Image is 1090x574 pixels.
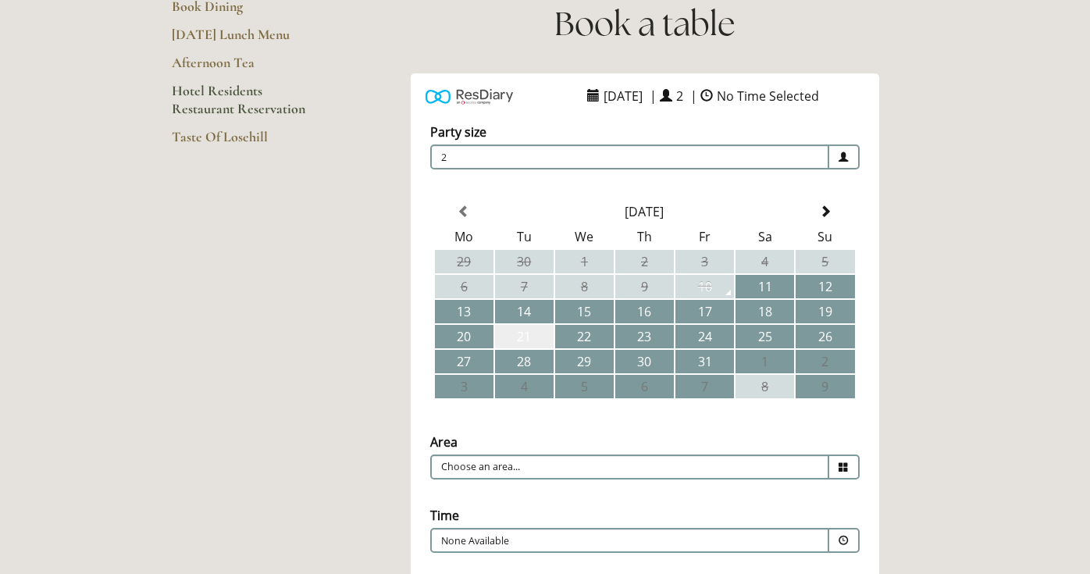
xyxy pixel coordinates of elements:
td: 22 [555,325,614,348]
th: We [555,225,614,248]
td: 2 [796,350,854,373]
td: 1 [555,250,614,273]
h1: Book a table [371,1,918,47]
td: 3 [435,375,493,398]
th: Tu [495,225,554,248]
span: | [650,87,657,105]
td: 31 [675,350,734,373]
td: 20 [435,325,493,348]
td: 27 [435,350,493,373]
td: 24 [675,325,734,348]
label: Time [430,507,459,524]
span: Next Month [819,205,832,218]
td: 9 [615,275,674,298]
td: 18 [736,300,794,323]
label: Area [430,433,458,451]
td: 14 [495,300,554,323]
td: 13 [435,300,493,323]
p: None Available [441,534,724,548]
td: 3 [675,250,734,273]
td: 7 [495,275,554,298]
span: No Time Selected [713,84,823,109]
td: 6 [435,275,493,298]
span: | [690,87,697,105]
td: 29 [435,250,493,273]
a: Hotel Residents Restaurant Reservation [172,82,321,128]
td: 11 [736,275,794,298]
span: 2 [672,84,687,109]
td: 8 [555,275,614,298]
th: Sa [736,225,794,248]
label: Party size [430,123,486,141]
td: 23 [615,325,674,348]
th: Su [796,225,854,248]
span: 2 [430,144,829,169]
td: 12 [796,275,854,298]
td: 25 [736,325,794,348]
a: Taste Of Losehill [172,128,321,156]
td: 30 [615,350,674,373]
td: 17 [675,300,734,323]
img: Powered by ResDiary [426,85,513,108]
td: 16 [615,300,674,323]
a: [DATE] Lunch Menu [172,26,321,54]
td: 5 [796,250,854,273]
th: Select Month [495,200,795,223]
td: 15 [555,300,614,323]
span: Previous Month [458,205,470,218]
td: 21 [495,325,554,348]
span: [DATE] [600,84,647,109]
td: 8 [736,375,794,398]
td: 1 [736,350,794,373]
td: 5 [555,375,614,398]
td: 30 [495,250,554,273]
td: 7 [675,375,734,398]
th: Mo [435,225,493,248]
td: 4 [736,250,794,273]
td: 6 [615,375,674,398]
td: 29 [555,350,614,373]
td: 19 [796,300,854,323]
td: 10 [675,275,734,298]
td: 2 [615,250,674,273]
td: 9 [796,375,854,398]
td: 26 [796,325,854,348]
td: 28 [495,350,554,373]
th: Th [615,225,674,248]
th: Fr [675,225,734,248]
a: Afternoon Tea [172,54,321,82]
td: 4 [495,375,554,398]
